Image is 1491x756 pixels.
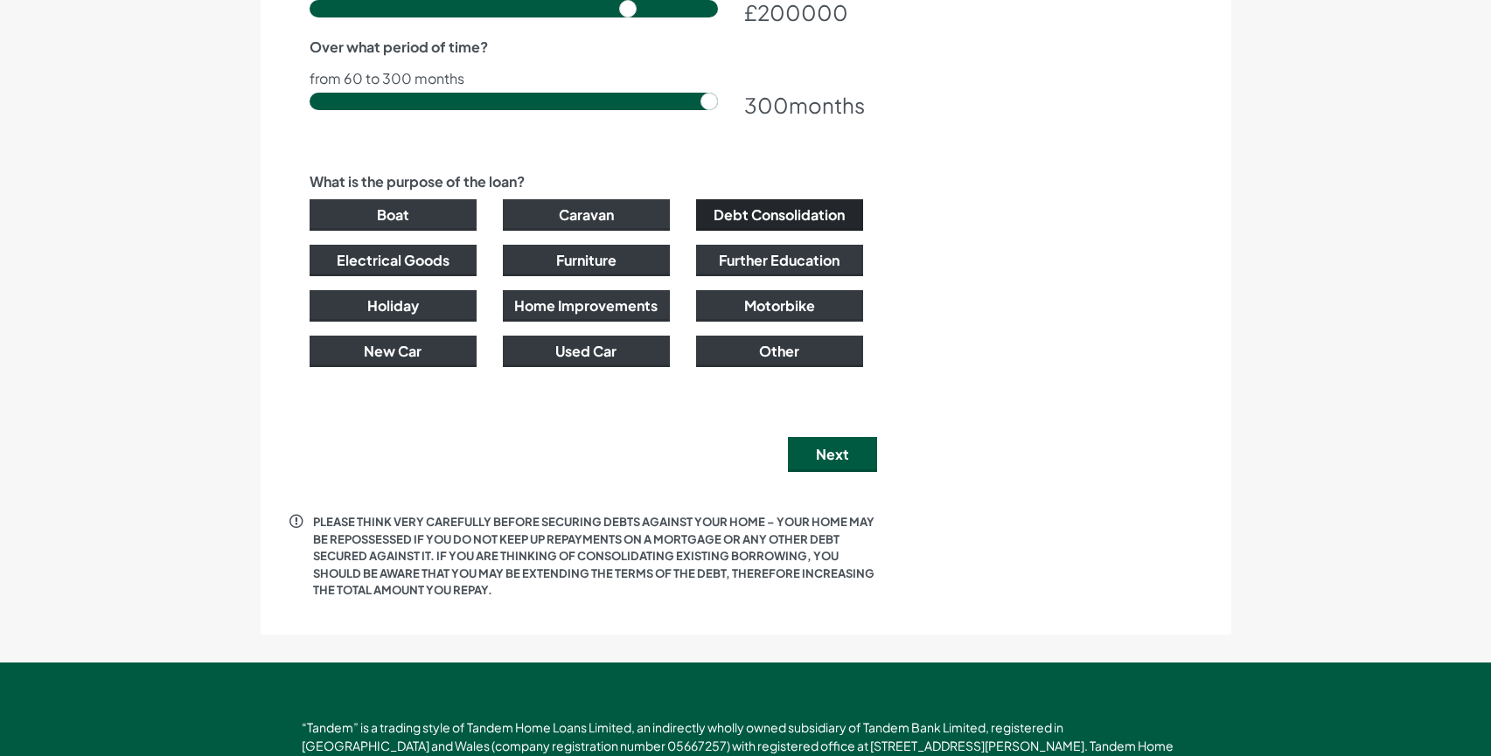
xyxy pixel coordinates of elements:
label: Over what period of time? [310,37,488,58]
p: PLEASE THINK VERY CAREFULLY BEFORE SECURING DEBTS AGAINST YOUR HOME – YOUR HOME MAY BE REPOSSESSE... [313,514,877,600]
p: from 60 to 300 months [310,72,863,86]
label: What is the purpose of the loan? [310,171,525,192]
div: months [744,89,863,121]
button: Furniture [503,245,670,276]
button: Home Improvements [503,290,670,322]
button: Holiday [310,290,477,322]
button: Other [696,336,863,367]
button: Used Car [503,336,670,367]
button: Debt Consolidation [696,199,863,231]
button: Caravan [503,199,670,231]
button: Motorbike [696,290,863,322]
button: Next [788,437,877,472]
button: Boat [310,199,477,231]
button: Electrical Goods [310,245,477,276]
span: 300 [744,92,789,118]
button: New Car [310,336,477,367]
button: Further Education [696,245,863,276]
